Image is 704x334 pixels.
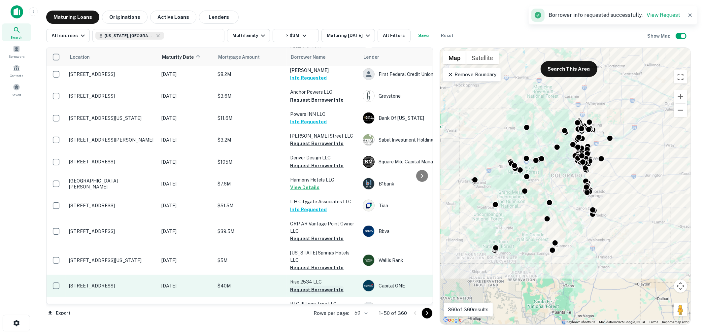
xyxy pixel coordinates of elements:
p: $7.6M [218,180,284,187]
button: Request Borrower Info [290,162,344,170]
div: Wallis Bank [363,254,462,266]
th: Lender [359,48,465,66]
iframe: Chat Widget [671,281,704,313]
button: Request Borrower Info [290,96,344,104]
p: [DATE] [161,136,211,144]
div: Capital ONE [363,280,462,292]
span: Lender [363,53,379,61]
button: [US_STATE], [GEOGRAPHIC_DATA] [92,29,224,42]
p: $105M [218,158,284,166]
img: Google [442,316,463,324]
p: [DATE] [161,71,211,78]
button: Keyboard shortcuts [567,320,595,324]
p: [STREET_ADDRESS][US_STATE] [69,257,155,263]
div: B1bank [363,178,462,190]
button: Show street map [443,51,466,64]
div: Square Mile Capital Management LLC [363,156,462,168]
p: L H Citygate Associates LLC [290,198,356,205]
p: [STREET_ADDRESS] [69,93,155,99]
p: $11.6M [218,115,284,122]
img: picture [363,226,374,237]
a: Terms (opens in new tab) [649,320,658,324]
div: Bbva [363,225,462,237]
button: Maturing [DATE] [321,29,375,42]
button: Maturing Loans [46,11,99,24]
img: picture [363,280,374,291]
th: Mortgage Amount [214,48,287,66]
p: $39.5M [218,228,284,235]
div: 0 0 [440,48,690,324]
a: Borrowers [2,43,31,60]
button: Go to next page [422,308,432,318]
button: Zoom out [674,104,687,117]
button: Save your search to get updates of matches that match your search criteria. [413,29,434,42]
span: Mortgage Amount [218,53,268,61]
div: First Federal Credit Union [363,68,462,80]
button: Info Requested [290,118,327,126]
th: Maturity Date [158,48,214,66]
p: Borrower info requested successfully. [549,11,680,19]
button: > $3M [273,29,319,42]
p: [STREET_ADDRESS] [69,159,155,165]
button: View Details [290,184,319,191]
button: Show satellite imagery [466,51,499,64]
th: Location [66,48,158,66]
button: Originations [102,11,148,24]
p: [STREET_ADDRESS][US_STATE] [69,115,155,121]
p: [STREET_ADDRESS] [69,203,155,209]
img: picture [363,90,374,102]
button: Search This Area [541,61,597,77]
div: First American National Bank [363,302,462,314]
button: Request Borrower Info [290,235,344,243]
p: $51.5M [218,202,284,209]
p: Remove Boundary [447,71,496,79]
p: $5M [218,257,284,264]
p: Denver Design LLC [290,154,356,161]
p: RLC III Lone Tree LLC [290,300,356,308]
button: Export [46,308,72,318]
p: [DATE] [161,257,211,264]
div: Tiaa [363,200,462,212]
p: $3.2M [218,136,284,144]
p: [STREET_ADDRESS] [69,71,155,77]
img: picture [363,134,374,146]
p: Rise 2534 LLC [290,278,356,285]
p: Anchor Powers LLC [290,88,356,96]
a: View Request [647,12,680,18]
button: Toggle fullscreen view [674,70,687,83]
h6: Show Map [647,32,672,40]
button: Lenders [199,11,239,24]
img: capitalize-icon.png [11,5,23,18]
p: Powers INN LLC [290,111,356,118]
span: Map data ©2025 Google, INEGI [599,320,645,324]
p: 1–50 of 360 [379,309,407,317]
p: [DATE] [161,282,211,289]
p: CRP AR Vantage Point Owner LLC [290,220,356,235]
p: 360 of 360 results [448,306,489,314]
div: Bank Of [US_STATE] [363,112,462,124]
span: Maturity Date [162,53,202,61]
button: Zoom in [674,90,687,103]
button: Info Requested [290,74,327,82]
p: [DATE] [161,92,211,100]
span: Borrowers [9,54,24,59]
th: Borrower Name [287,48,359,66]
img: picture [363,113,374,124]
button: Reset [437,29,458,42]
button: All sources [46,29,90,42]
img: picture [363,200,374,211]
img: picture [363,178,374,189]
p: S M [365,158,373,165]
p: [DATE] [161,202,211,209]
p: [DATE] [161,180,211,187]
a: Contacts [2,62,31,80]
p: $40M [218,282,284,289]
span: Borrower Name [291,53,325,61]
div: Saved [2,81,31,99]
p: Rows per page: [314,309,350,317]
p: [DATE] [161,115,211,122]
span: Location [70,53,90,61]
